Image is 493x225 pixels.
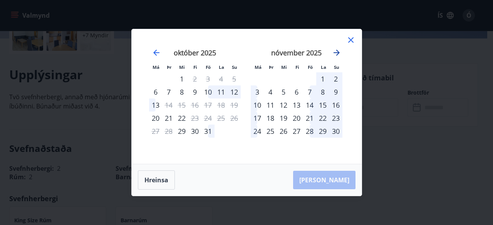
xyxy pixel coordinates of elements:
[316,112,329,125] td: Choose laugardagur, 22. nóvember 2025 as your check-in date. It’s available.
[175,85,188,98] div: 8
[149,98,162,112] td: Choose mánudagur, 13. október 2025 as your check-in date. It’s available.
[334,64,339,70] small: Su
[251,98,264,112] td: Choose mánudagur, 10. nóvember 2025 as your check-in date. It’s available.
[277,85,290,98] td: Choose miðvikudagur, 5. nóvember 2025 as your check-in date. It’s available.
[188,125,201,138] div: 30
[228,98,241,112] td: Not available. sunnudagur, 19. október 2025
[316,85,329,98] div: 8
[251,112,264,125] td: Choose mánudagur, 17. nóvember 2025 as your check-in date. It’s available.
[290,125,303,138] div: 27
[232,64,237,70] small: Su
[316,98,329,112] div: 15
[303,112,316,125] div: 21
[290,125,303,138] td: Choose fimmtudagur, 27. nóvember 2025 as your check-in date. It’s available.
[277,112,290,125] div: 19
[179,64,185,70] small: Mi
[303,125,316,138] td: Choose föstudagur, 28. nóvember 2025 as your check-in date. It’s available.
[188,85,201,98] div: 9
[201,85,215,98] td: Choose föstudagur, 10. október 2025 as your check-in date. It’s available.
[264,98,277,112] div: 11
[329,85,342,98] td: Choose sunnudagur, 9. nóvember 2025 as your check-in date. It’s available.
[264,112,277,125] div: 18
[303,85,316,98] td: Choose föstudagur, 7. nóvember 2025 as your check-in date. It’s available.
[264,98,277,112] td: Choose þriðjudagur, 11. nóvember 2025 as your check-in date. It’s available.
[251,125,264,138] td: Choose mánudagur, 24. nóvember 2025 as your check-in date. It’s available.
[175,85,188,98] td: Choose miðvikudagur, 8. október 2025 as your check-in date. It’s available.
[329,85,342,98] div: 9
[255,64,262,70] small: Má
[188,72,201,85] div: Aðeins útritun í boði
[303,85,316,98] div: 7
[316,112,329,125] div: 22
[162,85,175,98] div: 7
[329,72,342,85] div: 2
[149,112,162,125] div: Aðeins innritun í boði
[188,112,201,125] td: Not available. fimmtudagur, 23. október 2025
[264,125,277,138] div: 25
[149,85,162,98] td: Choose mánudagur, 6. október 2025 as your check-in date. It’s available.
[316,125,329,138] div: 29
[162,98,175,112] div: Aðeins útritun í boði
[329,112,342,125] div: 23
[329,72,342,85] td: Choose sunnudagur, 2. nóvember 2025 as your check-in date. It’s available.
[251,112,264,125] div: 17
[193,64,197,70] small: Fi
[329,112,342,125] td: Choose sunnudagur, 23. nóvember 2025 as your check-in date. It’s available.
[303,112,316,125] td: Choose föstudagur, 21. nóvember 2025 as your check-in date. It’s available.
[295,64,299,70] small: Fi
[329,98,342,112] div: 16
[149,125,162,138] td: Not available. mánudagur, 27. október 2025
[332,48,341,57] div: Move forward to switch to the next month.
[149,85,162,98] div: Aðeins innritun í boði
[175,125,188,138] td: Choose miðvikudagur, 29. október 2025 as your check-in date. It’s available.
[201,85,215,98] div: 10
[329,98,342,112] td: Choose sunnudagur, 16. nóvember 2025 as your check-in date. It’s available.
[228,85,241,98] div: 12
[251,98,264,112] div: 10
[215,72,228,85] td: Not available. laugardagur, 4. október 2025
[251,125,264,138] div: 24
[201,125,215,138] div: 31
[251,85,264,98] div: 3
[228,112,241,125] td: Not available. sunnudagur, 26. október 2025
[290,112,303,125] div: 20
[303,125,316,138] div: 28
[264,85,277,98] div: 4
[162,85,175,98] td: Choose þriðjudagur, 7. október 2025 as your check-in date. It’s available.
[264,125,277,138] td: Choose þriðjudagur, 25. nóvember 2025 as your check-in date. It’s available.
[138,170,175,190] button: Hreinsa
[277,125,290,138] div: 26
[277,98,290,112] td: Choose miðvikudagur, 12. nóvember 2025 as your check-in date. It’s available.
[290,98,303,112] div: 13
[316,72,329,85] div: 1
[175,72,188,85] td: Choose miðvikudagur, 1. október 2025 as your check-in date. It’s available.
[290,98,303,112] td: Choose fimmtudagur, 13. nóvember 2025 as your check-in date. It’s available.
[188,72,201,85] td: Not available. fimmtudagur, 2. október 2025
[149,112,162,125] td: Choose mánudagur, 20. október 2025 as your check-in date. It’s available.
[175,98,188,112] td: Not available. miðvikudagur, 15. október 2025
[175,125,188,138] div: Aðeins innritun í boði
[316,125,329,138] td: Choose laugardagur, 29. nóvember 2025 as your check-in date. It’s available.
[321,64,326,70] small: La
[303,98,316,112] div: 14
[188,125,201,138] td: Choose fimmtudagur, 30. október 2025 as your check-in date. It’s available.
[201,72,215,85] td: Not available. föstudagur, 3. október 2025
[175,112,188,125] div: 22
[188,98,201,112] td: Not available. fimmtudagur, 16. október 2025
[219,64,224,70] small: La
[269,64,273,70] small: Þr
[201,125,215,138] td: Choose föstudagur, 31. október 2025 as your check-in date. It’s available.
[188,112,201,125] div: Aðeins útritun í boði
[316,98,329,112] td: Choose laugardagur, 15. nóvember 2025 as your check-in date. It’s available.
[201,98,215,112] td: Not available. föstudagur, 17. október 2025
[290,112,303,125] td: Choose fimmtudagur, 20. nóvember 2025 as your check-in date. It’s available.
[264,112,277,125] td: Choose þriðjudagur, 18. nóvember 2025 as your check-in date. It’s available.
[308,64,313,70] small: Fö
[329,125,342,138] td: Choose sunnudagur, 30. nóvember 2025 as your check-in date. It’s available.
[153,64,159,70] small: Má
[290,85,303,98] div: 6
[215,85,228,98] td: Choose laugardagur, 11. október 2025 as your check-in date. It’s available.
[316,85,329,98] td: Choose laugardagur, 8. nóvember 2025 as your check-in date. It’s available.
[162,112,175,125] td: Choose þriðjudagur, 21. október 2025 as your check-in date. It’s available.
[264,85,277,98] td: Choose þriðjudagur, 4. nóvember 2025 as your check-in date. It’s available.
